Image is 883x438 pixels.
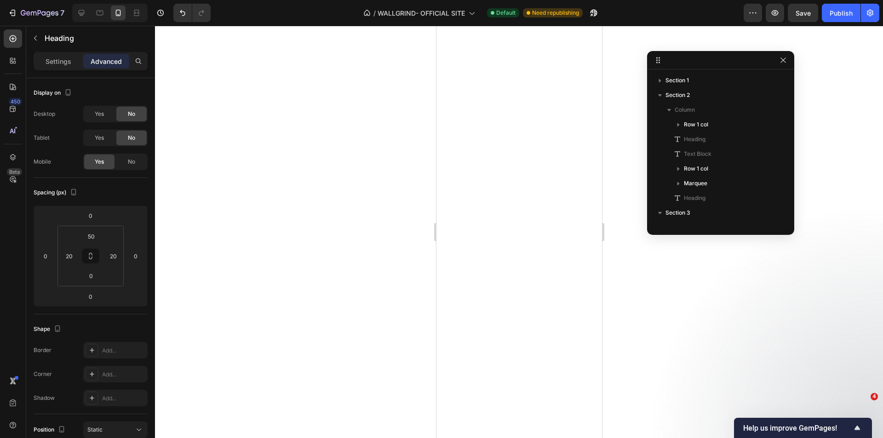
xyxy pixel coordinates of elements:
[60,7,64,18] p: 7
[87,426,103,433] span: Static
[95,110,104,118] span: Yes
[34,394,55,402] div: Shadow
[34,323,63,336] div: Shape
[852,407,874,429] iframe: Intercom live chat
[743,422,863,433] button: Show survey - Help us improve GemPages!
[665,91,690,100] span: Section 2
[129,249,143,263] input: 0
[788,4,818,22] button: Save
[532,9,579,17] span: Need republishing
[62,249,76,263] input: 20px
[82,229,100,243] input: 50px
[34,187,79,199] div: Spacing (px)
[665,208,690,217] span: Section 3
[128,110,135,118] span: No
[34,370,52,378] div: Corner
[684,193,705,203] span: Heading
[830,8,853,18] div: Publish
[796,9,811,17] span: Save
[34,346,52,354] div: Border
[378,8,465,18] span: WALLGRIND- OFFICIAL SITE
[4,4,69,22] button: 7
[665,76,689,85] span: Section 1
[34,134,50,142] div: Tablet
[373,8,376,18] span: /
[684,164,708,173] span: Row 1 col
[95,158,104,166] span: Yes
[91,57,122,66] p: Advanced
[102,370,145,379] div: Add...
[684,179,707,188] span: Marquee
[102,394,145,403] div: Add...
[46,57,71,66] p: Settings
[9,98,22,105] div: 450
[496,9,516,17] span: Default
[34,110,55,118] div: Desktop
[82,269,100,283] input: 0px
[871,393,878,400] span: 4
[675,223,695,232] span: Column
[822,4,860,22] button: Publish
[34,87,74,99] div: Display on
[128,158,135,166] span: No
[45,33,144,44] p: Heading
[34,158,51,166] div: Mobile
[684,120,708,129] span: Row 1 col
[684,135,705,144] span: Heading
[128,134,135,142] span: No
[39,249,52,263] input: 0
[34,424,67,436] div: Position
[7,168,22,176] div: Beta
[102,347,145,355] div: Add...
[83,421,148,438] button: Static
[743,424,852,432] span: Help us improve GemPages!
[95,134,104,142] span: Yes
[81,209,100,222] input: 0
[684,149,711,159] span: Text Block
[675,105,695,114] span: Column
[173,4,211,22] div: Undo/Redo
[81,290,100,303] input: 0
[436,26,602,438] iframe: Design area
[106,249,120,263] input: 20px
